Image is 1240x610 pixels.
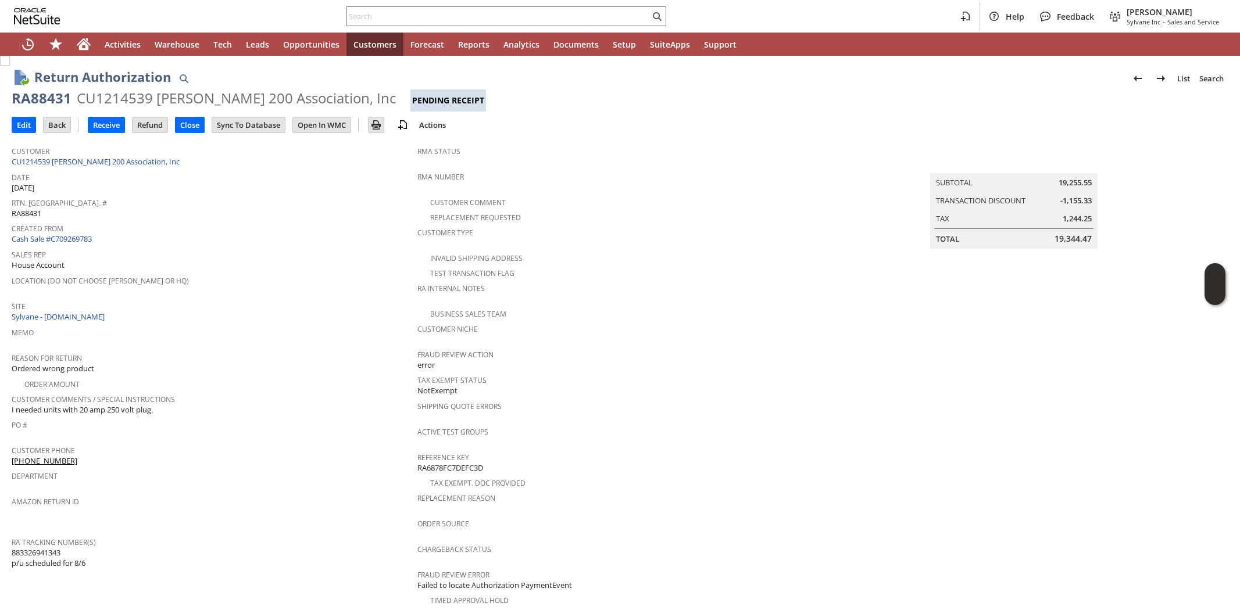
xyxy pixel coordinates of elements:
span: [PERSON_NAME] [1127,6,1219,17]
a: Tax [936,213,949,224]
span: Warehouse [155,39,199,50]
span: I needed units with 20 amp 250 volt plug. [12,404,153,415]
input: Close [176,117,204,132]
img: Print [369,118,383,132]
span: Sales and Service [1167,17,1219,26]
input: Receive [88,117,124,132]
svg: Search [650,9,664,23]
img: Next [1154,71,1168,85]
span: Activities [105,39,141,50]
a: Timed Approval Hold [430,595,509,605]
a: Shipping Quote Errors [417,401,502,411]
input: Back [44,117,70,132]
a: Customers [346,33,403,56]
input: Refund [133,117,167,132]
img: Quick Find [177,71,191,85]
span: SuiteApps [650,39,690,50]
input: Search [347,9,650,23]
span: error [417,360,435,371]
a: Replacement reason [417,493,495,503]
span: 19,255.55 [1059,177,1092,188]
img: add-record.svg [396,118,410,132]
a: Amazon Return ID [12,497,79,507]
span: Analytics [503,39,539,50]
a: RMA Status [417,146,460,156]
div: CU1214539 [PERSON_NAME] 200 Association, Inc [77,89,396,107]
input: Edit [12,117,35,132]
span: Forecast [410,39,444,50]
a: Customer [12,146,49,156]
a: Location (Do Not Choose [PERSON_NAME] or HQ) [12,276,189,286]
a: Activities [98,33,148,56]
a: Warehouse [148,33,206,56]
a: Reports [451,33,496,56]
div: RA88431 [12,89,72,107]
span: Feedback [1057,11,1094,22]
span: Sylvane Inc [1127,17,1160,26]
a: Active Test Groups [417,427,488,437]
a: CU1214539 [PERSON_NAME] 200 Association, Inc [12,156,183,167]
img: Previous [1131,71,1145,85]
a: Memo [12,328,34,338]
a: PO # [12,420,27,430]
a: Order Source [417,519,469,529]
a: SuiteApps [643,33,697,56]
span: House Account [12,260,65,271]
a: Customer Type [417,228,473,238]
a: Actions [414,120,451,130]
span: Leads [246,39,269,50]
a: Site [12,302,26,311]
a: Replacement Requested [430,213,521,223]
a: Support [697,33,744,56]
a: RMA Number [417,172,464,182]
a: Tax Exempt Status [417,375,487,385]
span: Setup [613,39,636,50]
a: Business Sales Team [430,309,506,319]
a: Chargeback Status [417,544,491,554]
a: Tech [206,33,239,56]
span: Reports [458,39,489,50]
a: Home [70,33,98,56]
a: Customer Comments / Special Instructions [12,394,175,404]
span: Ordered wrong product [12,363,94,374]
span: Failed to locate Authorization PaymentEvent [417,580,572,591]
a: Search [1195,69,1228,88]
a: Customer Phone [12,446,75,455]
a: Documents [546,33,606,56]
a: Reason For Return [12,353,82,363]
a: Analytics [496,33,546,56]
a: Customer Comment [430,198,506,207]
a: RA Tracking Number(s) [12,537,96,547]
a: List [1173,69,1195,88]
span: - [1163,17,1165,26]
a: Created From [12,224,63,234]
a: Sylvane - [DOMAIN_NAME] [12,311,108,322]
a: Recent Records [14,33,42,56]
a: Leads [239,33,276,56]
a: Subtotal [936,177,973,188]
a: Fraud Review Action [417,350,494,360]
a: Invalid Shipping Address [430,253,523,263]
span: 19,344.47 [1055,233,1092,245]
svg: Home [77,37,91,51]
a: Customer Niche [417,324,478,334]
a: Tax Exempt. Doc Provided [430,478,526,488]
div: Pending Receipt [410,89,486,112]
svg: Shortcuts [49,37,63,51]
span: RA88431 [12,208,41,219]
span: Oracle Guided Learning Widget. To move around, please hold and drag [1205,285,1225,306]
a: Forecast [403,33,451,56]
span: RA6878FC7DEFC3D [417,462,483,473]
h1: Return Authorization [34,67,171,87]
div: Shortcuts [42,33,70,56]
iframe: Click here to launch Oracle Guided Learning Help Panel [1205,263,1225,305]
span: Opportunities [283,39,340,50]
span: Tech [213,39,232,50]
svg: Recent Records [21,37,35,51]
a: Opportunities [276,33,346,56]
svg: logo [14,8,60,24]
a: Fraud Review Error [417,570,489,580]
a: RA Internal Notes [417,284,485,293]
a: Transaction Discount [936,195,1025,206]
a: Rtn. [GEOGRAPHIC_DATA]. # [12,198,107,208]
